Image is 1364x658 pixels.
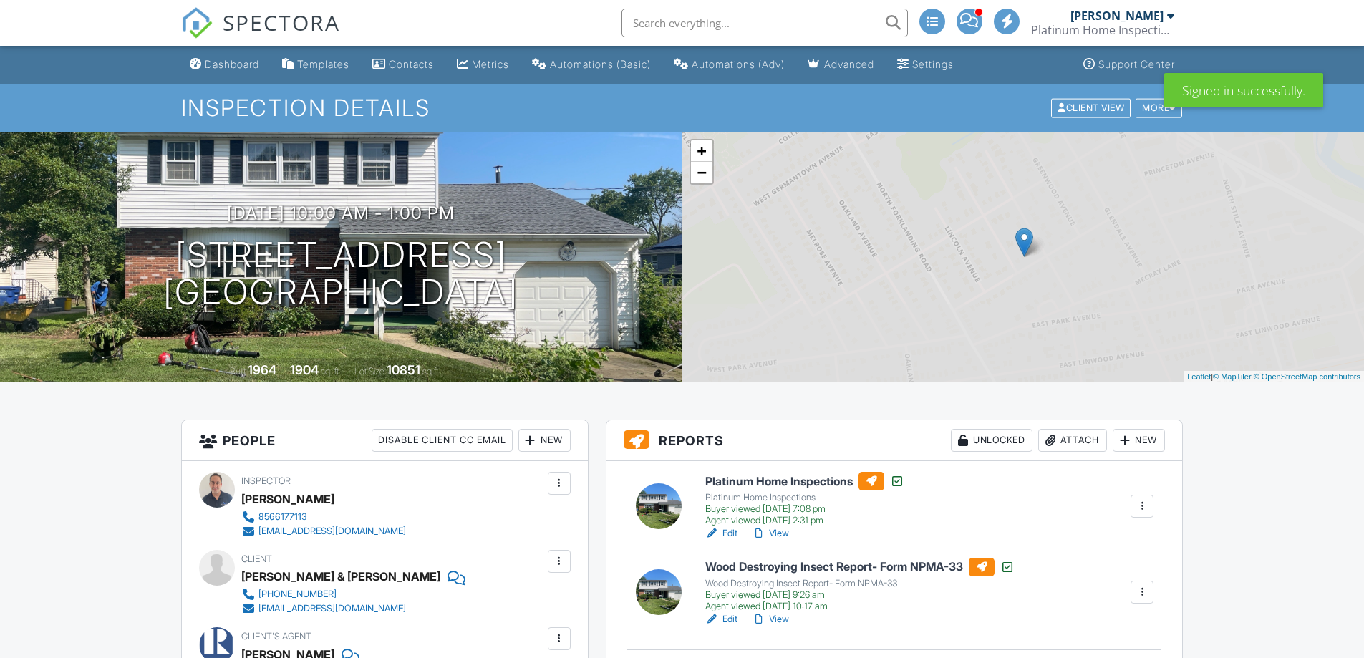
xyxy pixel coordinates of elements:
a: Settings [891,52,959,78]
img: The Best Home Inspection Software - Spectora [181,7,213,39]
div: [EMAIL_ADDRESS][DOMAIN_NAME] [258,526,406,537]
div: Automations (Adv) [692,58,785,70]
div: More [1136,98,1182,117]
span: Lot Size [354,366,384,377]
a: View [752,526,789,541]
a: Platinum Home Inspections Platinum Home Inspections Buyer viewed [DATE] 7:08 pm Agent viewed [DAT... [705,472,904,526]
div: Advanced [824,58,874,70]
div: [PERSON_NAME] [1070,9,1164,23]
a: Leaflet [1187,372,1211,381]
div: Signed in successfully. [1164,73,1323,107]
div: | [1184,371,1364,383]
h6: Platinum Home Inspections [705,472,904,490]
span: Inspector [241,475,291,486]
div: [PERSON_NAME] [241,488,334,510]
div: Wood Destroying Insect Report- Form NPMA-33 [705,578,1015,589]
div: New [1113,429,1165,452]
div: Buyer viewed [DATE] 7:08 pm [705,503,904,515]
span: Built [230,366,246,377]
a: Wood Destroying Insect Report- Form NPMA-33 Wood Destroying Insect Report- Form NPMA-33 Buyer vie... [705,558,1015,612]
div: Buyer viewed [DATE] 9:26 am [705,589,1015,601]
a: Zoom out [691,162,712,183]
h1: Inspection Details [181,95,1184,120]
a: Metrics [451,52,515,78]
div: Agent viewed [DATE] 2:31 pm [705,515,904,526]
a: Automations (Advanced) [668,52,790,78]
div: 1904 [290,362,319,377]
span: SPECTORA [223,7,340,37]
div: Client View [1051,98,1131,117]
div: Disable Client CC Email [372,429,513,452]
div: Metrics [472,58,509,70]
a: Client View [1050,102,1134,112]
a: View [752,612,789,626]
div: 1964 [248,362,276,377]
div: Agent viewed [DATE] 10:17 am [705,601,1015,612]
a: [EMAIL_ADDRESS][DOMAIN_NAME] [241,524,406,538]
h3: People [182,420,588,461]
h3: Reports [606,420,1183,461]
a: Contacts [367,52,440,78]
h3: [DATE] 10:00 am - 1:00 pm [227,203,455,223]
div: [PERSON_NAME] & [PERSON_NAME] [241,566,440,587]
a: Automations (Basic) [526,52,657,78]
div: Contacts [389,58,434,70]
div: Platinum Home Inspections [1031,23,1174,37]
div: Settings [912,58,954,70]
input: Search everything... [621,9,908,37]
h6: Wood Destroying Insect Report- Form NPMA-33 [705,558,1015,576]
a: [PHONE_NUMBER] [241,587,454,601]
span: Client [241,553,272,564]
a: Templates [276,52,355,78]
a: Dashboard [184,52,265,78]
div: Automations (Basic) [550,58,651,70]
a: © OpenStreetMap contributors [1254,372,1360,381]
div: Platinum Home Inspections [705,492,904,503]
span: Client's Agent [241,631,311,642]
a: Edit [705,526,737,541]
span: sq.ft. [422,366,440,377]
div: 8566177113 [258,511,307,523]
a: © MapTiler [1213,372,1252,381]
div: Support Center [1098,58,1175,70]
div: New [518,429,571,452]
a: Edit [705,612,737,626]
div: 10851 [387,362,420,377]
a: SPECTORA [181,19,340,49]
div: Attach [1038,429,1107,452]
a: 8566177113 [241,510,406,524]
div: Templates [297,58,349,70]
h1: [STREET_ADDRESS] [GEOGRAPHIC_DATA] [163,236,518,312]
a: Support Center [1078,52,1181,78]
div: [EMAIL_ADDRESS][DOMAIN_NAME] [258,603,406,614]
a: [EMAIL_ADDRESS][DOMAIN_NAME] [241,601,454,616]
a: Advanced [802,52,880,78]
span: sq. ft. [321,366,341,377]
div: Unlocked [951,429,1032,452]
div: Dashboard [205,58,259,70]
div: [PHONE_NUMBER] [258,589,337,600]
a: Zoom in [691,140,712,162]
